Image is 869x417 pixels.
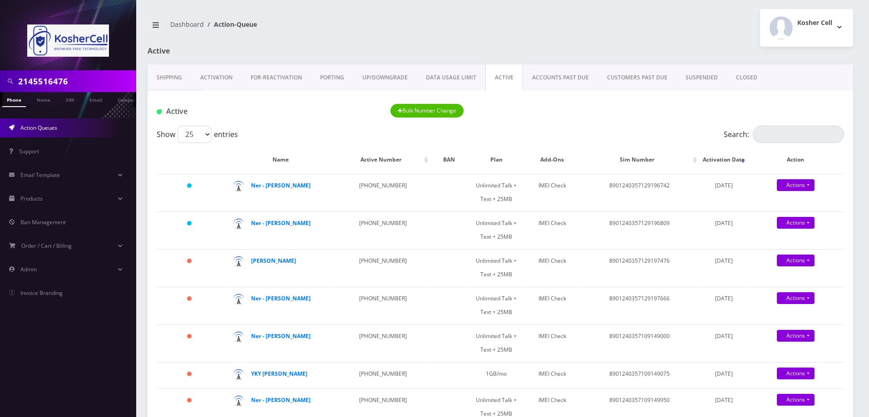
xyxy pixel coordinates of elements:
[157,107,377,116] h1: Active
[530,367,574,381] div: IMEI Check
[191,64,242,91] a: Activation
[226,147,335,173] th: Name
[526,147,579,173] th: Add-Ons
[485,64,523,91] a: ACTIVE
[251,332,311,340] a: Ner - [PERSON_NAME]
[417,64,485,91] a: DATA USAGE LIMIT
[336,249,430,286] td: [PHONE_NUMBER]
[580,249,700,286] td: 8901240357129197476
[148,64,191,91] a: Shipping
[715,396,733,404] span: [DATE]
[431,147,467,173] th: BAN
[580,287,700,324] td: 8901240357129197666
[777,255,815,266] a: Actions
[113,92,143,106] a: Company
[468,211,525,248] td: Unlimited Talk + Text + 25MB
[777,292,815,304] a: Actions
[336,174,430,211] td: [PHONE_NUMBER]
[724,126,844,143] label: Search:
[251,257,296,265] a: [PERSON_NAME]
[20,289,63,297] span: Invoice Branding
[580,324,700,361] td: 8901240357109149000
[32,92,55,106] a: Name
[336,147,430,173] th: Active Number: activate to sort column ascending
[530,393,574,407] div: IMEI Check
[148,47,374,55] h1: Active
[580,174,700,211] td: 8901240357129196742
[311,64,353,91] a: PORTING
[598,64,676,91] a: CUSTOMERS PAST DUE
[523,64,598,91] a: ACCOUNTS PAST DUE
[468,287,525,324] td: Unlimited Talk + Text + 25MB
[157,126,238,143] label: Show entries
[2,92,26,107] a: Phone
[148,15,494,41] nav: breadcrumb
[468,249,525,286] td: Unlimited Talk + Text + 25MB
[580,147,700,173] th: Sim Number: activate to sort column ascending
[20,195,43,202] span: Products
[777,368,815,379] a: Actions
[157,109,162,114] img: Active
[21,242,72,250] span: Order / Cart / Billing
[251,182,311,189] a: Ner - [PERSON_NAME]
[715,257,733,265] span: [DATE]
[353,64,417,91] a: UP/DOWNGRADE
[753,126,844,143] input: Search:
[760,9,853,47] button: Kosher Cell
[777,217,815,229] a: Actions
[251,219,311,227] a: Ner - [PERSON_NAME]
[715,332,733,340] span: [DATE]
[468,362,525,388] td: 1GB/mo
[19,147,39,155] span: Support
[530,254,574,268] div: IMEI Check
[251,370,307,378] a: YKY [PERSON_NAME]
[530,179,574,192] div: IMEI Check
[336,287,430,324] td: [PHONE_NUMBER]
[178,126,212,143] select: Showentries
[20,124,57,132] span: Action Queues
[61,92,79,106] a: SIM
[27,25,109,57] img: KosherCell
[748,147,843,173] th: Action
[20,171,60,179] span: Email Template
[676,64,727,91] a: SUSPENDED
[170,20,204,29] a: Dashboard
[336,362,430,388] td: [PHONE_NUMBER]
[580,211,700,248] td: 8901240357129196809
[468,324,525,361] td: Unlimited Talk + Text + 25MB
[727,64,766,91] a: CLOSED
[777,394,815,406] a: Actions
[715,219,733,227] span: [DATE]
[336,211,430,248] td: [PHONE_NUMBER]
[530,292,574,305] div: IMEI Check
[20,265,37,273] span: Admin
[777,179,815,191] a: Actions
[777,330,815,342] a: Actions
[700,147,747,173] th: Activation Date: activate to sort column ascending
[390,104,464,118] button: Bulk Number Change
[20,218,66,226] span: Ban Management
[797,19,832,27] h2: Kosher Cell
[251,294,311,302] a: Ner - [PERSON_NAME]
[242,64,311,91] a: FOR-REActivation
[18,73,134,90] input: Search in Company
[715,294,733,302] span: [DATE]
[251,396,311,404] a: Ner - [PERSON_NAME]
[204,20,257,29] li: Action-Queue
[580,362,700,388] td: 8901240357109149075
[336,324,430,361] td: [PHONE_NUMBER]
[468,174,525,211] td: Unlimited Talk + Text + 25MB
[715,370,733,378] span: [DATE]
[530,329,574,343] div: IMEI Check
[85,92,107,106] a: Email
[530,216,574,230] div: IMEI Check
[715,182,733,189] span: [DATE]
[468,147,525,173] th: Plan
